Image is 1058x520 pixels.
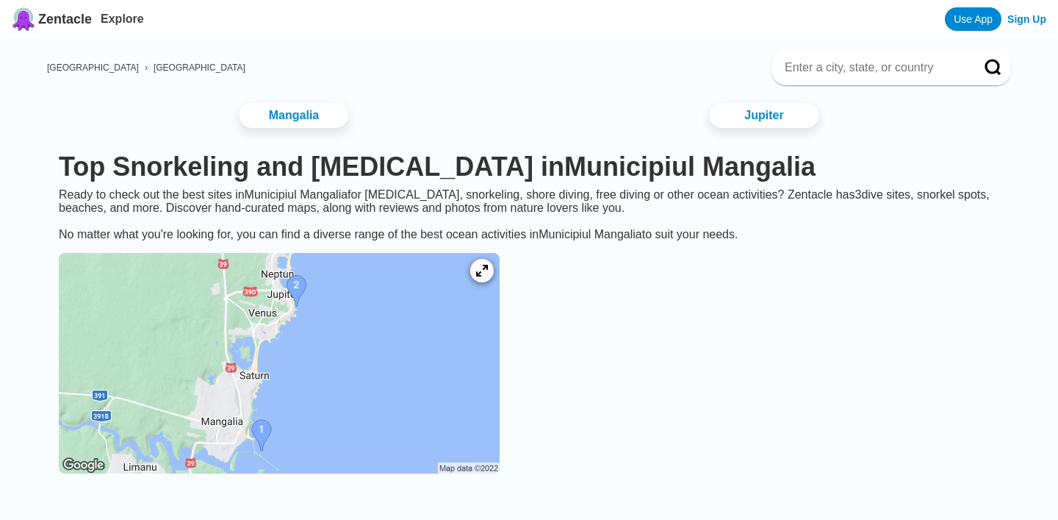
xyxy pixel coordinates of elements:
span: › [145,63,148,73]
a: Zentacle logoZentacle [12,7,92,31]
h1: Top Snorkeling and [MEDICAL_DATA] in Municipiul Mangalia [59,152,999,182]
span: Zentacle [38,12,92,27]
div: Ready to check out the best sites in Municipiul Mangalia for [MEDICAL_DATA], snorkeling, shore di... [47,188,1011,241]
a: Use App [945,7,1001,31]
img: Municipiul Mangalia dive site map [59,253,500,474]
a: Municipiul Mangalia dive site map [47,241,511,488]
a: Jupiter [710,103,818,128]
img: Zentacle logo [12,7,35,31]
a: [GEOGRAPHIC_DATA] [154,63,245,73]
a: Explore [101,13,144,25]
input: Enter a city, state, or country [783,60,964,75]
a: Mangalia [240,103,348,128]
a: [GEOGRAPHIC_DATA] [47,63,139,73]
a: Sign Up [1007,13,1046,25]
